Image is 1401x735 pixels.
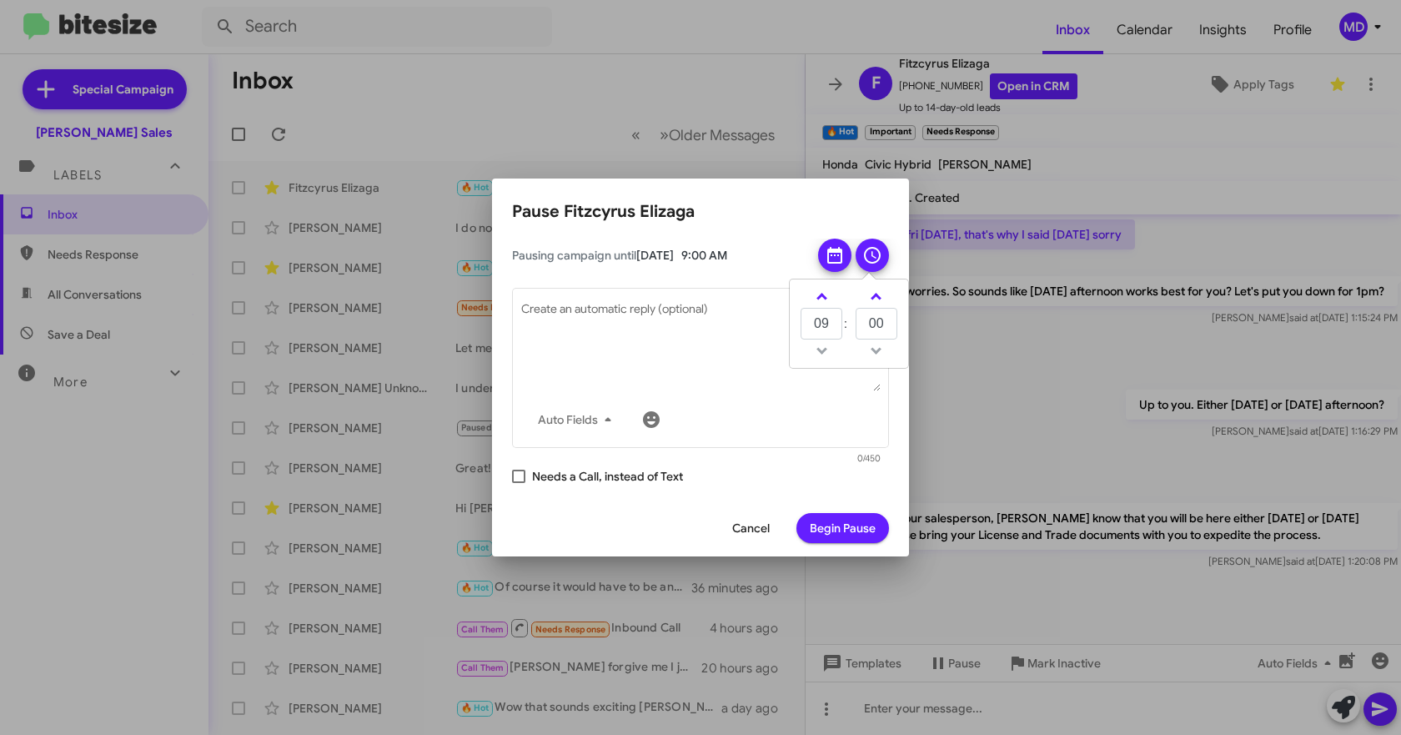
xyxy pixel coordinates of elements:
span: 9:00 AM [681,248,727,263]
button: Auto Fields [525,405,631,435]
input: MM [856,308,897,340]
input: HH [801,308,842,340]
mat-hint: 0/450 [857,454,881,464]
span: Pausing campaign until [512,247,804,264]
span: Begin Pause [810,513,876,543]
span: [DATE] [636,248,674,263]
span: Needs a Call, instead of Text [532,466,683,486]
h2: Pause Fitzcyrus Elizaga [512,199,889,225]
button: Begin Pause [796,513,889,543]
td: : [843,307,855,340]
span: Auto Fields [538,405,618,435]
span: Cancel [732,513,770,543]
button: Cancel [719,513,783,543]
